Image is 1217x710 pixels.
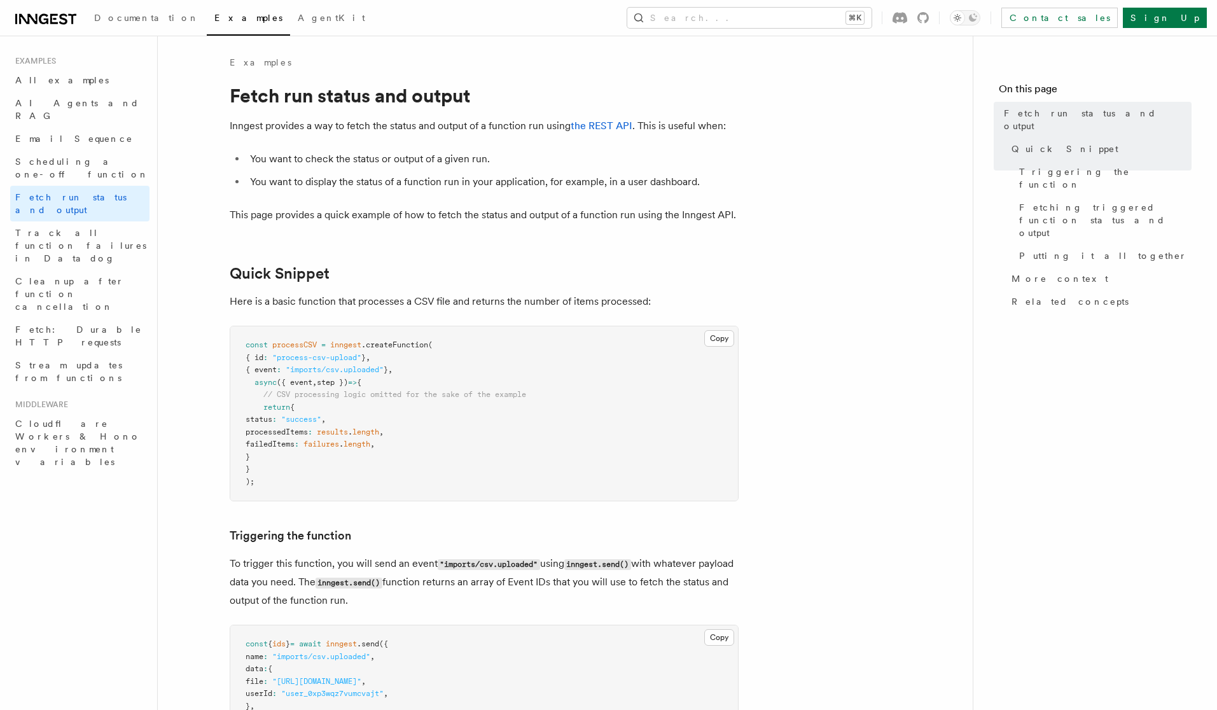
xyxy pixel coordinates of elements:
[254,378,277,387] span: async
[704,629,734,646] button: Copy
[312,378,317,387] span: ,
[1019,249,1187,262] span: Putting it all together
[246,689,272,698] span: userId
[246,677,263,686] span: file
[277,378,312,387] span: ({ event
[214,13,282,23] span: Examples
[246,415,272,424] span: status
[1014,196,1192,244] a: Fetching triggered function status and output
[571,120,632,132] a: the REST API
[246,664,263,673] span: data
[379,639,388,648] span: ({
[15,324,142,347] span: Fetch: Durable HTTP requests
[344,440,370,449] span: length
[281,415,321,424] span: "success"
[263,390,526,399] span: // CSV processing logic omitted for the sake of the example
[246,353,263,362] span: { id
[10,270,150,318] a: Cleanup after function cancellation
[317,378,348,387] span: step })
[246,639,268,648] span: const
[230,265,330,282] a: Quick Snippet
[370,652,375,661] span: ,
[321,340,326,349] span: =
[317,428,348,436] span: results
[384,689,388,698] span: ,
[10,69,150,92] a: All examples
[438,559,540,570] code: "imports/csv.uploaded"
[15,228,146,263] span: Track all function failures in Datadog
[1006,290,1192,313] a: Related concepts
[94,13,199,23] span: Documentation
[272,415,277,424] span: :
[361,677,366,686] span: ,
[1006,267,1192,290] a: More context
[246,477,254,486] span: );
[290,4,373,34] a: AgentKit
[339,440,344,449] span: .
[230,117,739,135] p: Inngest provides a way to fetch the status and output of a function run using . This is useful when:
[246,173,739,191] li: You want to display the status of a function run in your application, for example, in a user dash...
[1004,107,1192,132] span: Fetch run status and output
[15,134,133,144] span: Email Sequence
[286,639,290,648] span: }
[1123,8,1207,28] a: Sign Up
[272,353,361,362] span: "process-csv-upload"
[10,56,56,66] span: Examples
[10,354,150,389] a: Stream updates from functions
[1012,295,1129,308] span: Related concepts
[295,440,299,449] span: :
[263,652,268,661] span: :
[10,412,150,473] a: Cloudflare Workers & Hono environment variables
[281,689,384,698] span: "user_0xp3wqz7vumcvajt"
[1014,244,1192,267] a: Putting it all together
[230,293,739,310] p: Here is a basic function that processes a CSV file and returns the number of items processed:
[286,365,384,374] span: "imports/csv.uploaded"
[263,353,268,362] span: :
[352,428,379,436] span: length
[1019,201,1192,239] span: Fetching triggered function status and output
[10,400,68,410] span: Middleware
[326,639,357,648] span: inngest
[230,56,291,69] a: Examples
[357,378,361,387] span: {
[87,4,207,34] a: Documentation
[361,353,366,362] span: }
[564,559,631,570] code: inngest.send()
[348,428,352,436] span: .
[298,13,365,23] span: AgentKit
[361,340,428,349] span: .createFunction
[10,150,150,186] a: Scheduling a one-off function
[357,639,379,648] span: .send
[207,4,290,36] a: Examples
[999,102,1192,137] a: Fetch run status and output
[230,84,739,107] h1: Fetch run status and output
[246,464,250,473] span: }
[246,452,250,461] span: }
[308,428,312,436] span: :
[10,92,150,127] a: AI Agents and RAG
[246,340,268,349] span: const
[272,689,277,698] span: :
[1012,272,1108,285] span: More context
[268,664,272,673] span: {
[15,419,141,467] span: Cloudflare Workers & Hono environment variables
[316,578,382,588] code: inngest.send()
[268,639,272,648] span: {
[230,527,351,545] a: Triggering the function
[263,677,268,686] span: :
[379,428,384,436] span: ,
[246,365,277,374] span: { event
[15,192,127,215] span: Fetch run status and output
[230,206,739,224] p: This page provides a quick example of how to fetch the status and output of a function run using ...
[246,428,308,436] span: processedItems
[246,440,295,449] span: failedItems
[272,340,317,349] span: processCSV
[299,639,321,648] span: await
[15,276,124,312] span: Cleanup after function cancellation
[15,360,122,383] span: Stream updates from functions
[370,440,375,449] span: ,
[1012,143,1118,155] span: Quick Snippet
[384,365,388,374] span: }
[330,340,361,349] span: inngest
[950,10,980,25] button: Toggle dark mode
